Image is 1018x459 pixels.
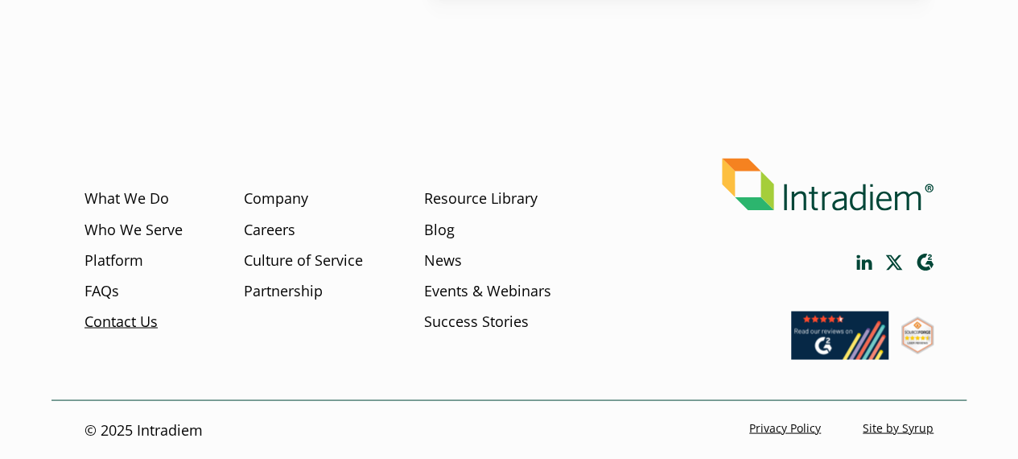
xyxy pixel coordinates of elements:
p: © 2025 Intradiem [84,420,203,440]
a: Link opens in a new window [885,254,903,270]
a: Who We Serve [84,219,183,240]
a: Link opens in a new window [856,254,872,270]
img: Intradiem [722,158,934,210]
a: Resource Library [423,188,537,209]
a: Platform [84,250,143,271]
a: Success Stories [423,311,528,332]
a: Culture of Service [244,250,363,271]
a: Contact Us [84,311,158,332]
a: Site by Syrup [863,420,934,435]
a: Privacy Policy [749,420,821,435]
a: Partnership [244,280,323,301]
a: What We Do [84,188,169,209]
a: Events & Webinars [423,280,550,301]
a: Company [244,188,308,209]
a: Blog [423,219,454,240]
img: Read our reviews on G2 [791,311,888,359]
img: SourceForge User Reviews [901,316,934,354]
a: Careers [244,219,295,240]
a: News [423,250,461,271]
a: Link opens in a new window [901,338,934,358]
a: Link opens in a new window [791,344,888,363]
a: FAQs [84,280,119,301]
a: Link opens in a new window [916,253,934,271]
